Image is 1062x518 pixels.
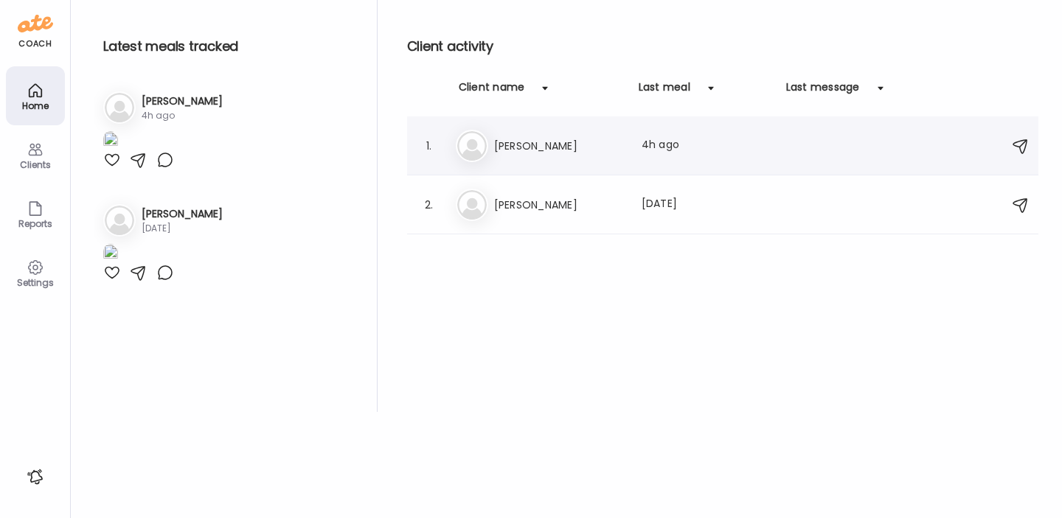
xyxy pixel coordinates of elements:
[103,131,118,151] img: images%2FnaPtvD52pAVnlmAt1wcGQUNGGxx1%2FZ133tcYFDRXYLvLACZG1%2F6cKolgCcFlgcEKooQqVC_1080
[9,219,62,228] div: Reports
[407,35,1038,57] h2: Client activity
[18,38,52,50] div: coach
[420,137,438,155] div: 1.
[142,206,223,222] h3: [PERSON_NAME]
[494,196,624,214] h3: [PERSON_NAME]
[457,190,487,220] img: bg-avatar-default.svg
[639,80,690,103] div: Last meal
[142,222,223,235] div: [DATE]
[105,93,134,122] img: bg-avatar-default.svg
[642,196,771,214] div: [DATE]
[786,80,860,103] div: Last message
[105,206,134,235] img: bg-avatar-default.svg
[642,137,771,155] div: 4h ago
[103,35,353,57] h2: Latest meals tracked
[494,137,624,155] h3: [PERSON_NAME]
[9,278,62,287] div: Settings
[459,80,525,103] div: Client name
[9,101,62,111] div: Home
[103,244,118,264] img: images%2FN2AN96gpzcb7m3AdKRcblaIuI672%2FMhlnhViJi4hBKli0CaBb%2FgAvhEC7sdat4BMFDZMrZ_1080
[142,109,223,122] div: 4h ago
[18,12,53,35] img: ate
[142,94,223,109] h3: [PERSON_NAME]
[9,160,62,169] div: Clients
[420,196,438,214] div: 2.
[457,131,487,161] img: bg-avatar-default.svg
